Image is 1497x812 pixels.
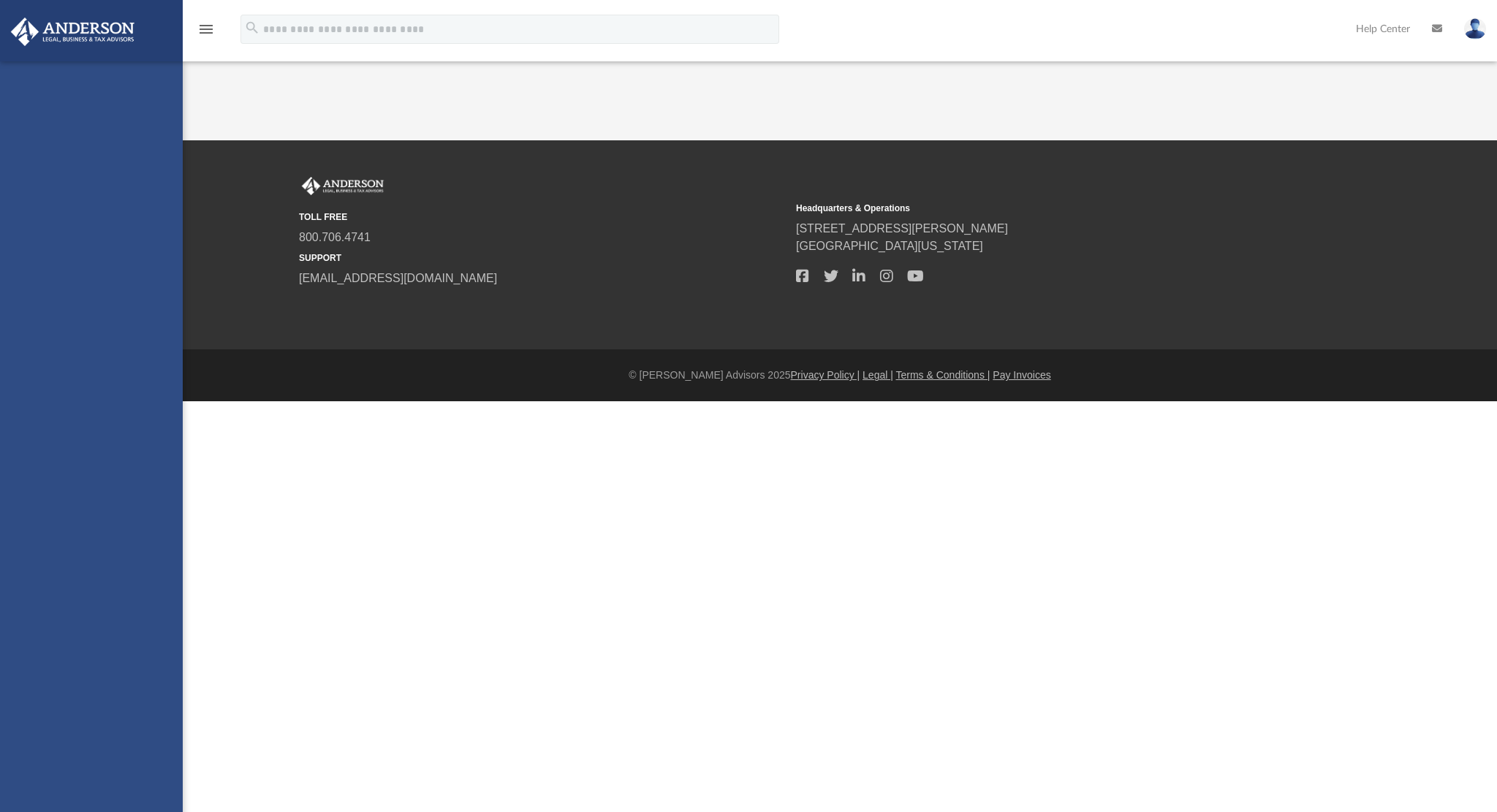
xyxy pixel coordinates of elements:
a: Terms & Conditions | [896,369,990,381]
small: Headquarters & Operations [796,202,1283,215]
a: [EMAIL_ADDRESS][DOMAIN_NAME] [299,272,497,284]
div: © [PERSON_NAME] Advisors 2025 [183,368,1497,383]
a: Privacy Policy | [791,369,860,381]
small: SUPPORT [299,251,786,265]
small: TOLL FREE [299,210,786,224]
a: Legal | [863,369,893,381]
img: Anderson Advisors Platinum Portal [7,18,139,46]
a: [STREET_ADDRESS][PERSON_NAME] [796,222,1008,235]
i: menu [197,20,215,38]
a: 800.706.4741 [299,231,371,243]
a: menu [197,28,215,38]
a: Pay Invoices [993,369,1050,381]
i: search [244,20,260,36]
a: [GEOGRAPHIC_DATA][US_STATE] [796,240,983,252]
img: Anderson Advisors Platinum Portal [299,177,387,196]
img: User Pic [1464,18,1486,39]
